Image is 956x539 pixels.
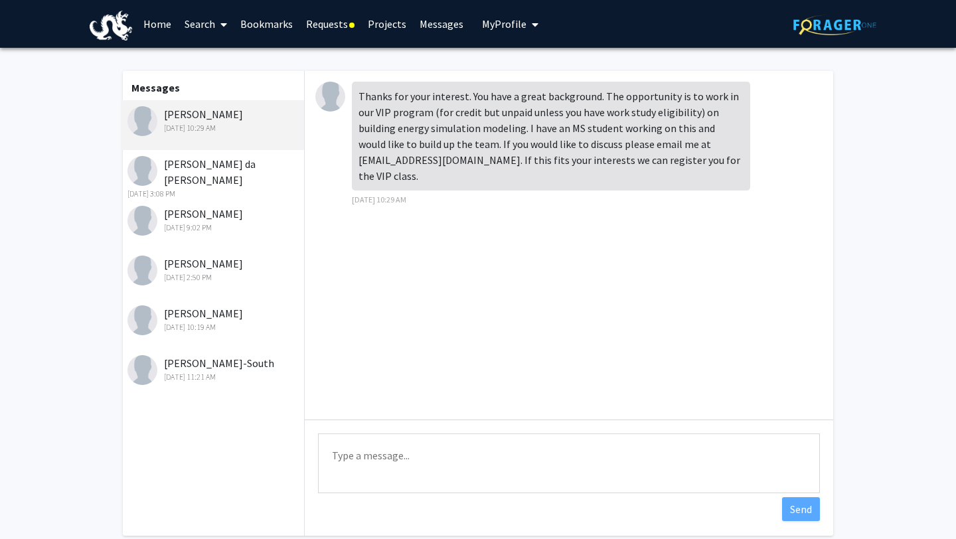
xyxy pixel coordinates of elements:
img: Patrick Gurian [127,106,157,136]
textarea: Message [318,433,820,493]
img: Jason Munshi-South [127,355,157,385]
a: Bookmarks [234,1,299,47]
img: Ben Binder-Markey [127,206,157,236]
button: Send [782,497,820,521]
div: [DATE] 2:50 PM [127,271,301,283]
a: Search [178,1,234,47]
img: Christopher Li [127,256,157,285]
a: Projects [361,1,413,47]
a: Requests [299,1,361,47]
div: [DATE] 11:21 AM [127,371,301,383]
b: Messages [131,81,180,94]
div: [DATE] 3:08 PM [127,188,301,200]
div: [PERSON_NAME] [127,305,301,333]
span: [DATE] 10:29 AM [352,194,406,204]
a: Messages [413,1,470,47]
img: Drexel University Logo [90,11,132,40]
div: [PERSON_NAME] [127,256,301,283]
div: [DATE] 10:19 AM [127,321,301,333]
img: Sean O'Donnell [127,305,157,335]
div: [DATE] 9:02 PM [127,222,301,234]
a: Home [137,1,178,47]
div: [PERSON_NAME] [127,206,301,234]
div: [DATE] 10:29 AM [127,122,301,134]
div: [PERSON_NAME] [127,106,301,134]
div: Thanks for your interest. You have a great background. The opportunity is to work in our VIP prog... [352,82,750,191]
img: Fernanda Campos da Cruz Rios [127,156,157,186]
div: [PERSON_NAME] da [PERSON_NAME] [127,156,301,200]
img: Patrick Gurian [315,82,345,112]
img: ForagerOne Logo [793,15,876,35]
div: [PERSON_NAME]-South [127,355,301,383]
span: My Profile [482,17,526,31]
